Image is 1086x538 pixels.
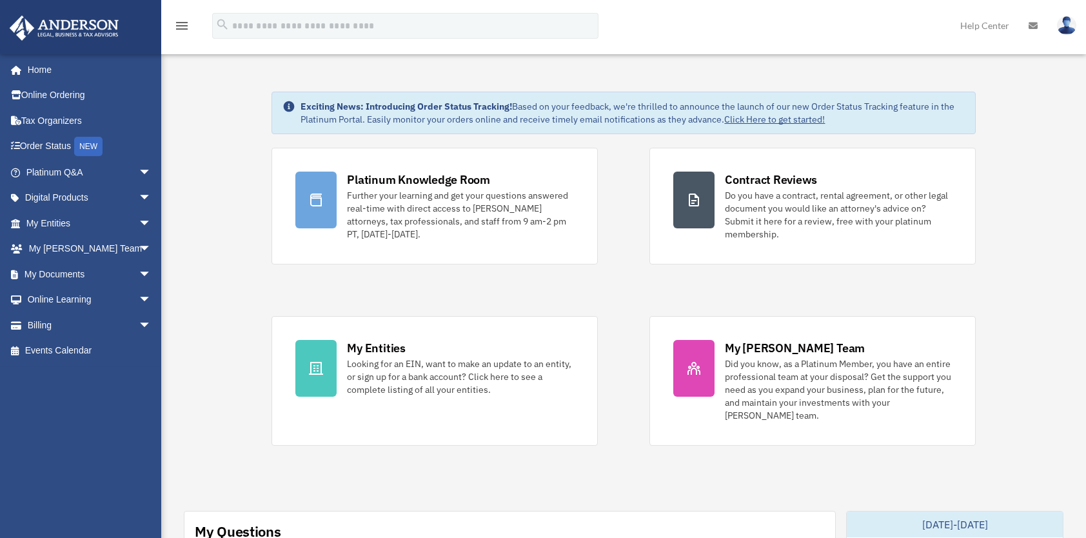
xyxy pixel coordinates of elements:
a: Online Learningarrow_drop_down [9,287,171,313]
div: Do you have a contract, rental agreement, or other legal document you would like an attorney's ad... [725,189,952,241]
a: menu [174,23,190,34]
div: [DATE]-[DATE] [847,512,1063,537]
span: arrow_drop_down [139,236,164,263]
div: My [PERSON_NAME] Team [725,340,865,356]
a: Digital Productsarrow_drop_down [9,185,171,211]
a: Events Calendar [9,338,171,364]
a: Click Here to get started! [724,114,825,125]
a: My [PERSON_NAME] Teamarrow_drop_down [9,236,171,262]
strong: Exciting News: Introducing Order Status Tracking! [301,101,512,112]
div: Contract Reviews [725,172,817,188]
a: My Documentsarrow_drop_down [9,261,171,287]
div: Further your learning and get your questions answered real-time with direct access to [PERSON_NAM... [347,189,574,241]
div: Platinum Knowledge Room [347,172,490,188]
div: Looking for an EIN, want to make an update to an entity, or sign up for a bank account? Click her... [347,357,574,396]
span: arrow_drop_down [139,159,164,186]
span: arrow_drop_down [139,287,164,314]
a: Contract Reviews Do you have a contract, rental agreement, or other legal document you would like... [649,148,976,264]
a: Order StatusNEW [9,134,171,160]
span: arrow_drop_down [139,261,164,288]
a: Home [9,57,164,83]
span: arrow_drop_down [139,312,164,339]
a: My Entitiesarrow_drop_down [9,210,171,236]
a: Billingarrow_drop_down [9,312,171,338]
a: My [PERSON_NAME] Team Did you know, as a Platinum Member, you have an entire professional team at... [649,316,976,446]
div: My Entities [347,340,405,356]
img: User Pic [1057,16,1076,35]
div: NEW [74,137,103,156]
a: Platinum Knowledge Room Further your learning and get your questions answered real-time with dire... [271,148,598,264]
img: Anderson Advisors Platinum Portal [6,15,123,41]
span: arrow_drop_down [139,185,164,212]
i: search [215,17,230,32]
div: Based on your feedback, we're thrilled to announce the launch of our new Order Status Tracking fe... [301,100,964,126]
span: arrow_drop_down [139,210,164,237]
a: Online Ordering [9,83,171,108]
a: Platinum Q&Aarrow_drop_down [9,159,171,185]
div: Did you know, as a Platinum Member, you have an entire professional team at your disposal? Get th... [725,357,952,422]
a: My Entities Looking for an EIN, want to make an update to an entity, or sign up for a bank accoun... [271,316,598,446]
i: menu [174,18,190,34]
a: Tax Organizers [9,108,171,134]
